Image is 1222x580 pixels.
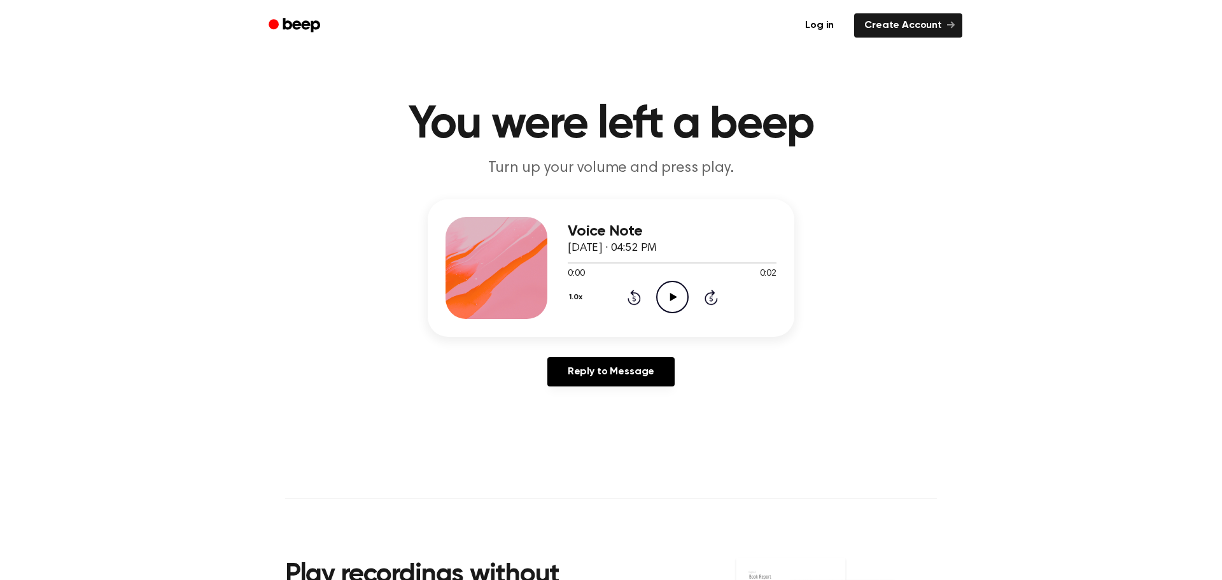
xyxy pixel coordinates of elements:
a: Reply to Message [547,357,675,386]
span: 0:02 [760,267,776,281]
p: Turn up your volume and press play. [367,158,855,179]
a: Beep [260,13,332,38]
h1: You were left a beep [285,102,937,148]
a: Create Account [854,13,962,38]
button: 1.0x [568,286,587,308]
a: Log in [792,11,846,40]
span: [DATE] · 04:52 PM [568,243,657,254]
span: 0:00 [568,267,584,281]
h3: Voice Note [568,223,776,240]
